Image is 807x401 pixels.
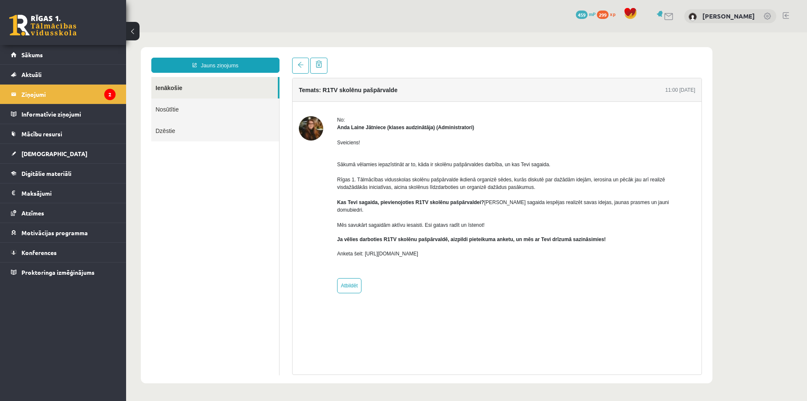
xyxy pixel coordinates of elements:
[211,121,569,197] p: Sākumā vēlamies iepazīstināt ar to, kāda ir skolēnu pašpārvaldes darbība, un kas Tevi sagaida. Rī...
[11,243,116,262] a: Konferences
[597,11,620,17] a: 299 xp
[21,51,43,58] span: Sākums
[11,124,116,143] a: Mācību resursi
[25,66,153,88] a: Nosūtītie
[25,25,153,40] a: Jauns ziņojums
[576,11,596,17] a: 459 mP
[211,218,569,225] p: Anketa šeit: [URL][DOMAIN_NAME]
[173,84,197,108] img: Anda Laine Jātniece (klases audzinātāja)
[21,229,88,236] span: Motivācijas programma
[11,144,116,163] a: [DEMOGRAPHIC_DATA]
[21,150,87,157] span: [DEMOGRAPHIC_DATA]
[11,85,116,104] a: Ziņojumi2
[211,204,480,210] b: Ja vēlies darboties R1TV skolēnu pašpārvaldē, aizpildi pieteikuma anketu, un mēs ar Tevi drīzumā ...
[21,85,116,104] legend: Ziņojumi
[688,13,697,21] img: Ričards Ozols
[11,104,116,124] a: Informatīvie ziņojumi
[21,71,42,78] span: Aktuāli
[211,92,348,98] strong: Anda Laine Jātniece (klases audzinātāja) (Administratori)
[21,183,116,203] legend: Maksājumi
[610,11,615,17] span: xp
[21,268,95,276] span: Proktoringa izmēģinājums
[25,88,153,109] a: Dzēstie
[11,45,116,64] a: Sākums
[11,183,116,203] a: Maksājumi
[11,203,116,223] a: Atzīmes
[9,15,76,36] a: Rīgas 1. Tālmācības vidusskola
[11,65,116,84] a: Aktuāli
[576,11,588,19] span: 459
[25,45,152,66] a: Ienākošie
[597,11,609,19] span: 299
[589,11,596,17] span: mP
[21,209,44,217] span: Atzīmes
[211,84,569,91] div: No:
[21,170,71,177] span: Digitālie materiāli
[21,249,57,256] span: Konferences
[21,104,116,124] legend: Informatīvie ziņojumi
[11,164,116,183] a: Digitālie materiāli
[211,106,569,114] p: Sveiciens!
[104,89,116,100] i: 2
[539,54,569,61] div: 11:00 [DATE]
[11,263,116,282] a: Proktoringa izmēģinājums
[11,223,116,242] a: Motivācijas programma
[702,12,755,20] a: [PERSON_NAME]
[173,54,272,61] h4: Temats: R1TV skolēnu pašpārvalde
[21,130,62,138] span: Mācību resursi
[211,167,358,173] strong: Kas Tevi sagaida, pievienojoties R1TV skolēnu pašpārvaldei?
[211,246,235,261] a: Atbildēt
